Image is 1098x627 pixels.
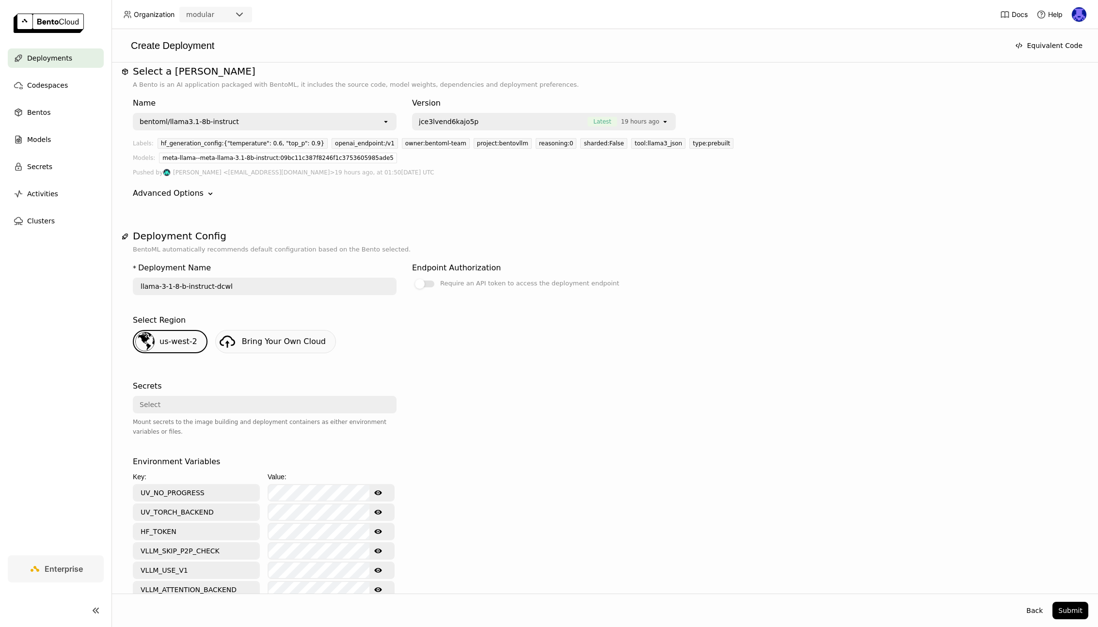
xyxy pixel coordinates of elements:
[1000,10,1028,19] a: Docs
[134,279,396,294] input: name of deployment (autogenerated if blank)
[133,65,1077,77] h1: Select a [PERSON_NAME]
[374,586,382,594] svg: Show password text
[369,543,387,559] button: Show password text
[621,117,659,126] span: 19 hours ago
[8,555,104,582] a: Enterprise
[140,117,239,126] div: bentoml/llama3.1-8b-instruct
[27,134,51,145] span: Models
[8,103,104,122] a: Bentos
[159,337,197,346] span: us-west-2
[1020,602,1049,619] button: Back
[419,117,478,126] span: jce3lvend6kajo5p
[660,117,661,126] input: Selected [object Object].
[536,138,577,149] div: reasoning:0
[133,138,154,153] div: Labels:
[580,138,627,149] div: sharded:False
[8,76,104,95] a: Codespaces
[134,10,175,19] span: Organization
[159,153,397,163] div: meta-llama--meta-llama-3.1-8b-instruct:09bc11c387f8246f1c3753605985ade5
[134,582,259,597] input: Key
[133,245,1077,254] p: BentoML automatically recommends default configuration based on the Bento selected.
[121,39,1005,52] div: Create Deployment
[134,524,259,539] input: Key
[215,330,336,353] a: Bring Your Own Cloud
[374,566,382,574] svg: Show password text
[158,138,328,149] div: hf_generation_config:{"temperature": 0.6, "top_p": 0.9}
[163,169,170,176] img: Aaron Pham
[242,337,326,346] span: Bring Your Own Cloud
[133,380,161,392] div: Secrets
[8,130,104,149] a: Models
[133,314,186,326] div: Select Region
[134,504,259,520] input: Key
[27,107,50,118] span: Bentos
[1052,602,1088,619] button: Submit
[27,188,58,200] span: Activities
[369,524,387,539] button: Show password text
[588,117,617,126] span: Latest
[8,48,104,68] a: Deployments
[440,278,619,289] div: Require an API token to access the deployment endpoint
[374,547,382,555] svg: Show password text
[369,582,387,597] button: Show password text
[1048,10,1063,19] span: Help
[138,262,211,274] div: Deployment Name
[1012,10,1028,19] span: Docs
[45,564,83,574] span: Enterprise
[206,189,215,199] svg: Down
[134,563,259,578] input: Key
[661,118,669,125] svg: open
[369,485,387,501] button: Show password text
[369,563,387,578] button: Show password text
[215,10,216,20] input: Selected modular.
[140,400,160,409] div: Select
[8,157,104,176] a: Secrets
[134,543,259,559] input: Key
[133,188,204,199] div: Advanced Options
[27,79,68,91] span: Codespaces
[27,52,72,64] span: Deployments
[369,504,387,520] button: Show password text
[1009,37,1088,54] button: Equivalent Code
[8,211,104,231] a: Clusters
[412,262,501,274] div: Endpoint Authorization
[474,138,532,149] div: project:bentovllm
[134,485,259,501] input: Key
[8,184,104,204] a: Activities
[173,167,334,178] span: [PERSON_NAME] <[EMAIL_ADDRESS][DOMAIN_NAME]>
[14,14,84,33] img: logo
[332,138,398,149] div: openai_endpoint:/v1
[412,97,676,109] div: Version
[133,167,1077,178] div: Pushed by 19 hours ago, at 01:50[DATE] UTC
[133,188,1077,199] div: Advanced Options
[133,80,1077,90] p: A Bento is an AI application packaged with BentoML, it includes the source code, model weights, d...
[1036,10,1063,19] div: Help
[133,153,155,167] div: Models:
[133,456,220,468] div: Environment Variables
[268,471,395,482] div: Value:
[374,528,382,535] svg: Show password text
[27,215,55,227] span: Clusters
[689,138,733,149] div: type:prebuilt
[186,10,214,19] div: modular
[374,508,382,516] svg: Show password text
[27,161,52,172] span: Secrets
[1072,7,1086,22] img: Newton Jain
[382,118,390,125] svg: open
[402,138,470,149] div: owner:bentoml-team
[133,471,260,482] div: Key:
[133,417,397,437] div: Mount secrets to the image building and deployment containers as either environment variables or ...
[133,97,397,109] div: Name
[133,330,207,353] div: us-west-2
[374,489,382,497] svg: Show password text
[631,138,685,149] div: tool:llama3_json
[133,230,1077,242] h1: Deployment Config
